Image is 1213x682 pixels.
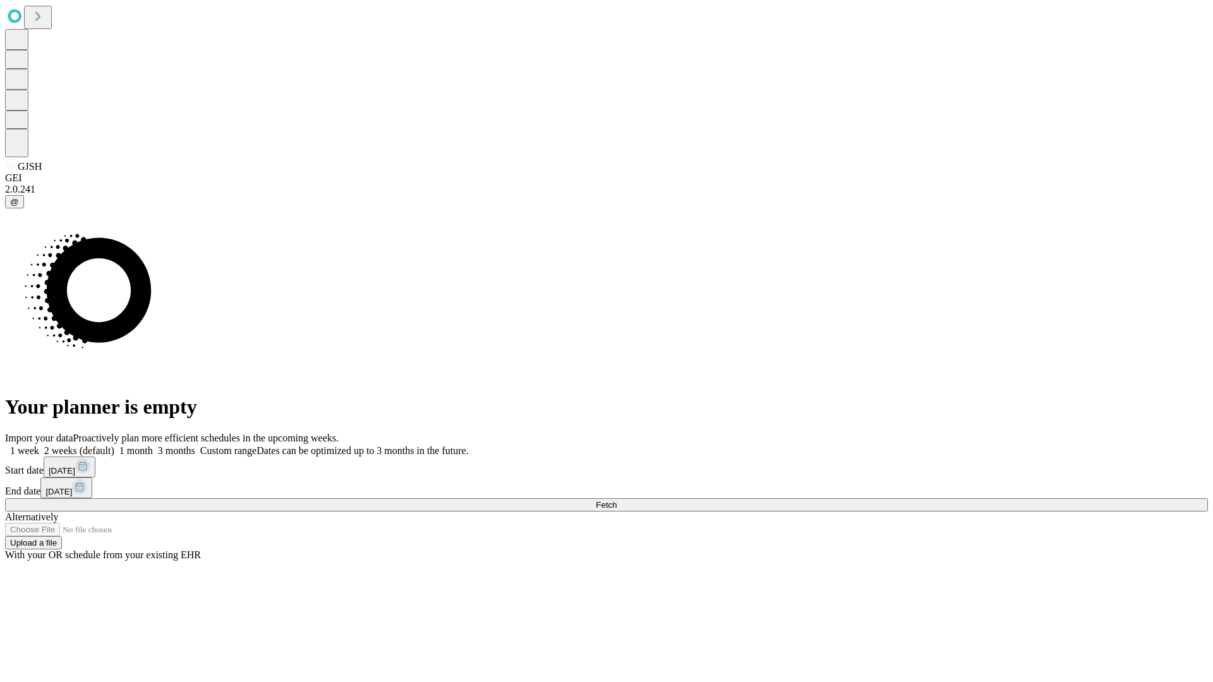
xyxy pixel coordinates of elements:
div: 2.0.241 [5,184,1208,195]
div: Start date [5,457,1208,477]
button: [DATE] [40,477,92,498]
button: @ [5,195,24,208]
button: [DATE] [44,457,95,477]
span: Dates can be optimized up to 3 months in the future. [256,445,468,456]
span: 3 months [158,445,195,456]
button: Fetch [5,498,1208,512]
button: Upload a file [5,536,62,549]
span: With your OR schedule from your existing EHR [5,549,201,560]
span: 1 month [119,445,153,456]
span: Custom range [200,445,256,456]
span: Alternatively [5,512,58,522]
span: GJSH [18,161,42,172]
span: Fetch [596,500,617,510]
span: [DATE] [45,487,72,496]
span: 2 weeks (default) [44,445,114,456]
span: Proactively plan more efficient schedules in the upcoming weeks. [73,433,339,443]
h1: Your planner is empty [5,395,1208,419]
span: @ [10,197,19,206]
span: 1 week [10,445,39,456]
span: Import your data [5,433,73,443]
div: End date [5,477,1208,498]
span: [DATE] [49,466,75,476]
div: GEI [5,172,1208,184]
